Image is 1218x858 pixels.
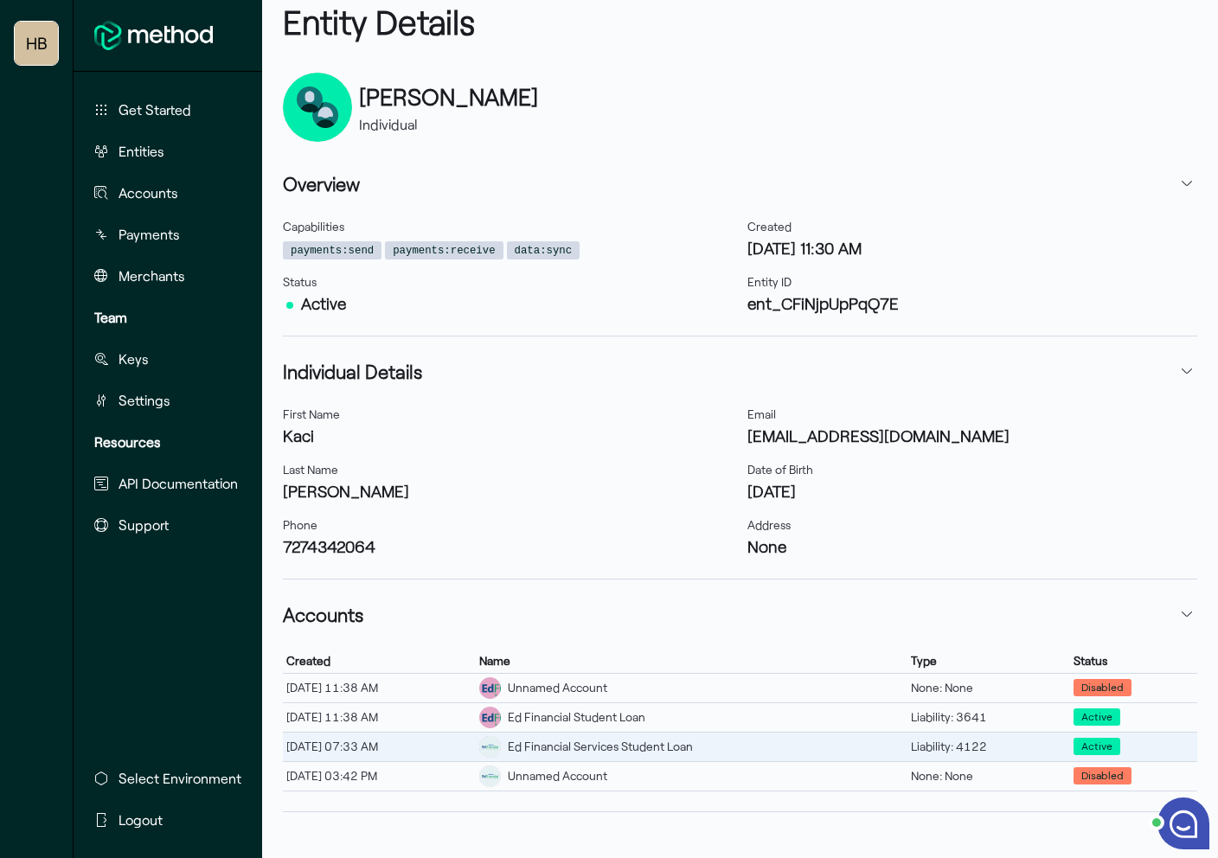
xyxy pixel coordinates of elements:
[283,732,1197,761] tr: [DATE] 07:33 AMEd Financial Services Student LoanLiability: 4122Active
[747,407,776,421] span: Email
[119,99,191,120] span: Get Started
[119,473,238,494] span: API Documentation
[286,653,330,669] span: Created
[87,134,245,169] button: Entities
[283,761,1197,791] tr: [DATE] 03:42 PMUnnamed AccountNone: NoneDisabled
[508,679,607,697] div: Unnamed Account
[94,433,161,450] strong: Resources
[15,22,58,65] button: Highway Benefits
[359,116,418,132] span: Individual
[283,350,1197,392] button: Individual Details
[87,176,245,210] button: Accounts
[508,767,607,785] div: Unnamed Account
[747,219,792,234] span: Created
[94,432,161,452] span: Resources
[1074,708,1120,726] span: Active
[119,266,185,286] span: Merchants
[1074,738,1120,755] span: Active
[283,479,734,503] h3: [PERSON_NAME]
[283,407,340,421] span: First Name
[283,424,734,447] h3: Kaci
[747,291,1198,315] h3: ent_CFiNjpUpPqQ7E
[283,593,1197,635] button: Accounts
[283,357,422,385] h3: Individual Details
[747,535,1198,558] h3: None
[385,241,503,259] span: payments:receive
[907,676,1070,699] div: None: None
[479,765,501,787] div: Bank
[508,708,645,727] div: Ed Financial Student Loan
[1081,680,1124,695] span: Disabled
[119,224,180,245] span: Payments
[283,204,1197,336] div: Overview
[1074,679,1131,696] span: Disabled
[507,241,580,259] span: data:sync
[291,243,374,259] code: payments:send
[94,21,213,50] img: MethodFi Logo
[1081,768,1124,784] span: Disabled
[283,735,476,758] div: [DATE] 07:33 AM
[283,73,352,142] div: entity
[508,738,693,756] div: Ed Financial Services Student Loan
[479,653,510,669] span: Name
[119,810,163,830] span: Logout
[283,517,317,532] span: Phone
[283,170,360,197] h3: Overview
[747,479,1198,503] h3: [DATE]
[87,93,245,127] button: Get Started
[87,342,245,376] button: Keys
[283,274,317,289] span: Status
[283,241,381,259] span: payments:send
[907,706,1070,728] div: Liability: 3641
[87,761,248,796] button: Select Environment
[1081,709,1112,725] span: Active
[87,217,245,252] button: Payments
[479,707,501,728] div: Bank
[393,243,495,259] code: payments:receive
[283,462,338,477] span: Last Name
[119,349,149,369] span: Keys
[907,735,1070,758] div: Liability: 4122
[283,163,1197,204] button: Overview
[479,736,501,758] div: Bank
[26,26,48,61] span: HB
[1074,767,1131,784] span: Disabled
[907,765,1070,787] div: None: None
[87,383,245,418] button: Settings
[1081,739,1112,754] span: Active
[479,677,501,699] div: Bank
[747,236,1198,259] h3: [DATE] 11:30 AM
[747,462,813,477] span: Date of Birth
[359,80,538,114] h2: [PERSON_NAME]
[747,274,792,289] span: Entity ID
[283,702,1197,732] tr: [DATE] 11:38 AMEd Financial Student LoanLiability: 3641Active
[119,182,178,203] span: Accounts
[87,466,245,501] button: API Documentation
[283,673,1197,702] tr: [DATE] 11:38 AMUnnamed AccountNone: NoneDisabled
[87,508,245,542] button: Support
[283,676,476,699] div: [DATE] 11:38 AM
[747,517,791,532] span: Address
[283,706,476,728] div: [DATE] 11:38 AM
[283,219,344,234] span: Capabilities
[94,309,127,325] strong: Team
[911,653,937,669] span: Type
[119,390,170,411] span: Settings
[119,515,169,535] span: Support
[283,291,734,315] h3: Active
[87,259,245,293] button: Merchants
[119,768,241,789] span: Select Environment
[94,307,127,328] span: Team
[1074,653,1107,669] span: Status
[119,141,164,162] span: Entities
[515,243,573,259] code: data:sync
[283,600,363,628] h3: Accounts
[283,765,476,787] div: [DATE] 03:42 PM
[283,392,1197,579] div: Individual Details
[283,635,1197,811] div: Accounts
[283,535,734,558] h3: 7274342064
[747,424,1198,447] h3: [EMAIL_ADDRESS][DOMAIN_NAME]
[87,803,248,837] button: Logout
